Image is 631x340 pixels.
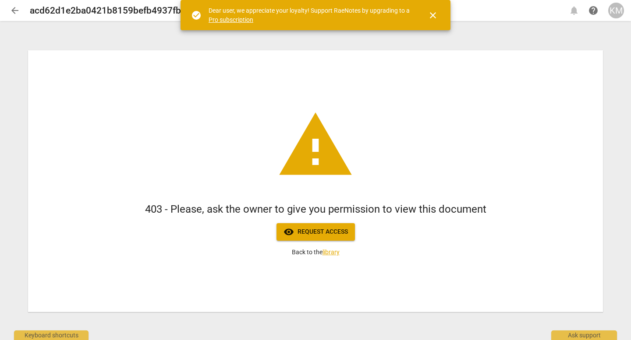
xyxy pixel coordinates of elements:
span: check_circle [191,10,202,21]
button: Close [422,5,443,26]
div: Dear user, we appreciate your loyalty! Support RaeNotes by upgrading to a [209,6,412,24]
a: Help [585,3,601,18]
a: Pro subscription [209,16,253,23]
span: Request access [284,227,348,237]
p: Back to the [292,248,340,257]
a: library [323,249,340,256]
span: warning [276,106,355,185]
div: Keyboard shortcuts [14,330,89,340]
span: arrow_back [10,5,20,16]
h1: 403 - Please, ask the owner to give you permission to view this document [145,202,486,217]
button: Request access [277,223,355,241]
span: visibility [284,227,294,237]
span: help [588,5,599,16]
button: KM [608,3,624,18]
div: Ask support [551,330,617,340]
span: close [428,10,438,21]
h2: acd62d1e2ba0421b8159befb4937fb31 [30,5,191,16]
